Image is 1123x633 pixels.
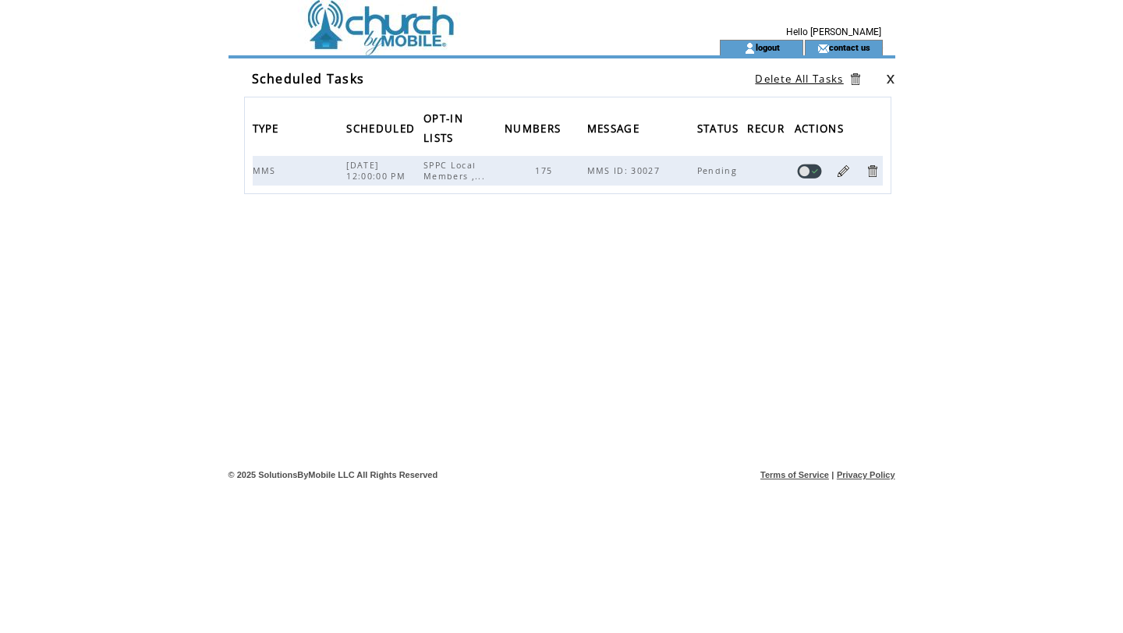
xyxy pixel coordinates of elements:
span: MMS [253,165,280,176]
a: NUMBERS [505,123,565,133]
span: Scheduled Tasks [252,70,365,87]
a: MESSAGE [587,123,643,133]
span: SCHEDULED [346,118,419,143]
span: TYPE [253,118,283,143]
span: Pending [697,165,741,176]
a: OPT-IN LISTS [423,113,463,142]
a: SCHEDULED [346,123,419,133]
a: Privacy Policy [837,470,895,479]
span: MMS ID: 30027 [587,165,664,176]
span: STATUS [697,118,743,143]
a: TYPE [253,123,283,133]
span: | [831,470,834,479]
span: SPPC Local Members ,... [423,160,489,182]
a: Disable task [797,164,822,179]
span: MESSAGE [587,118,643,143]
span: © 2025 SolutionsByMobile LLC All Rights Reserved [228,470,438,479]
img: contact_us_icon.gif [817,42,829,55]
span: NUMBERS [505,118,565,143]
a: Terms of Service [760,470,829,479]
span: Hello [PERSON_NAME] [786,27,881,37]
a: Delete Task [865,164,880,179]
span: [DATE] 12:00:00 PM [346,160,409,182]
a: Edit Task [836,164,851,179]
a: RECUR [747,123,788,133]
span: RECUR [747,118,788,143]
span: ACTIONS [795,118,848,143]
a: Delete All Tasks [755,72,843,86]
span: 175 [535,165,556,176]
a: STATUS [697,123,743,133]
a: logout [756,42,780,52]
a: contact us [829,42,870,52]
span: OPT-IN LISTS [423,108,463,153]
img: account_icon.gif [744,42,756,55]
